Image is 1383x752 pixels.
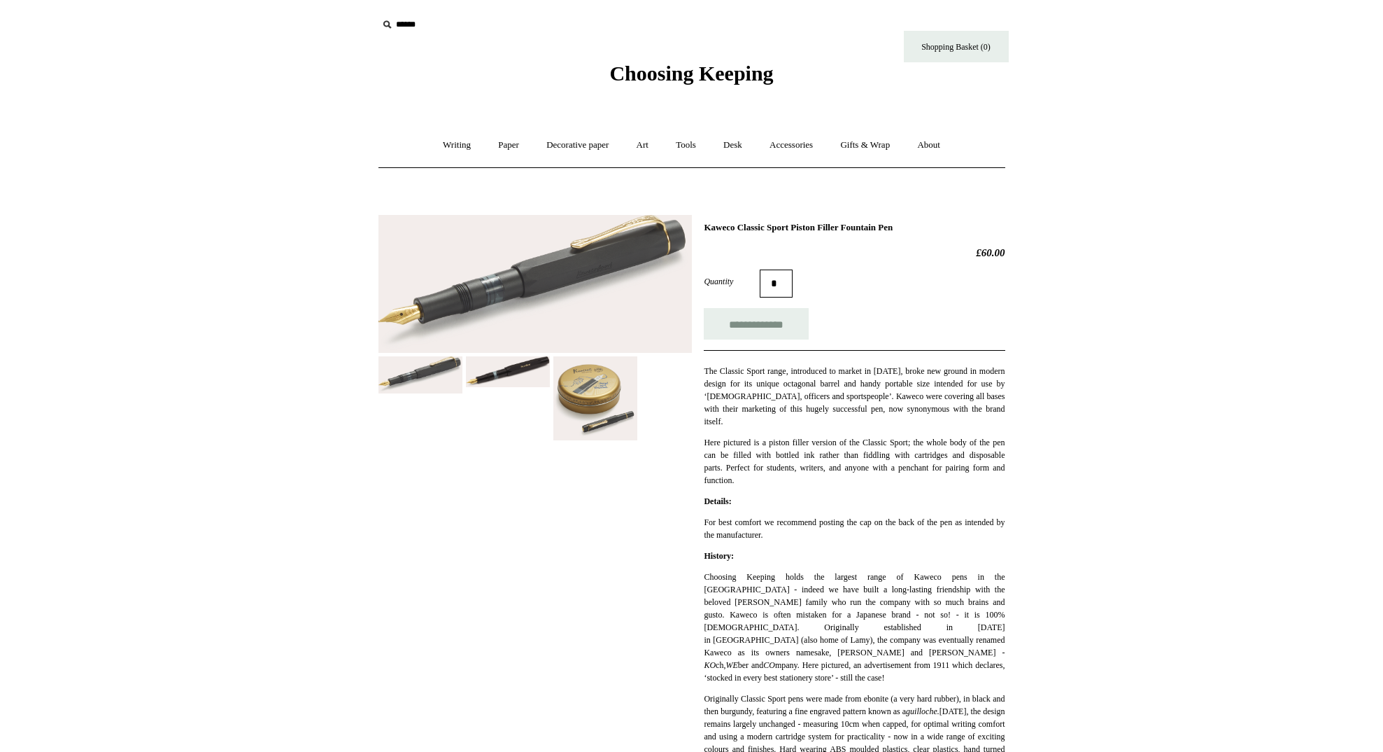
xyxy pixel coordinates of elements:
[704,551,734,561] strong: History:
[704,275,760,288] label: Quantity
[704,516,1005,541] p: For best comfort we recommend posting the cap on the back of the pen as intended by the manufactu...
[609,73,773,83] a: Choosing Keeping
[378,215,692,353] img: Kaweco Classic Sport Piston Filler Fountain Pen
[466,356,550,388] img: Kaweco Classic Sport Piston Filler Fountain Pen
[711,127,755,164] a: Desk
[553,356,637,440] img: Kaweco Classic Sport Piston Filler Fountain Pen
[704,246,1005,259] h2: £60.00
[378,356,462,394] img: Kaweco Classic Sport Piston Filler Fountain Pen
[906,706,939,716] em: guilloche.
[757,127,825,164] a: Accessories
[609,62,773,85] span: Choosing Keeping
[704,660,716,670] em: KO
[704,436,1005,487] p: Here pictured is a piston filler version of the Classic Sport; the whole body of the pen can be f...
[704,365,1005,428] p: The Classic Sport range, introduced to market in [DATE], broke new ground in modern design for it...
[828,127,902,164] a: Gifts & Wrap
[905,127,953,164] a: About
[704,496,731,506] strong: Details:
[624,127,661,164] a: Art
[663,127,709,164] a: Tools
[704,222,1005,233] h1: Kaweco Classic Sport Piston Filler Fountain Pen
[485,127,532,164] a: Paper
[430,127,483,164] a: Writing
[704,571,1005,684] p: Choosing Keeping holds the largest range of Kaweco pens in the [GEOGRAPHIC_DATA] - indeed we have...
[763,660,775,670] em: CO
[725,660,737,670] em: WE
[534,127,621,164] a: Decorative paper
[904,31,1009,62] a: Shopping Basket (0)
